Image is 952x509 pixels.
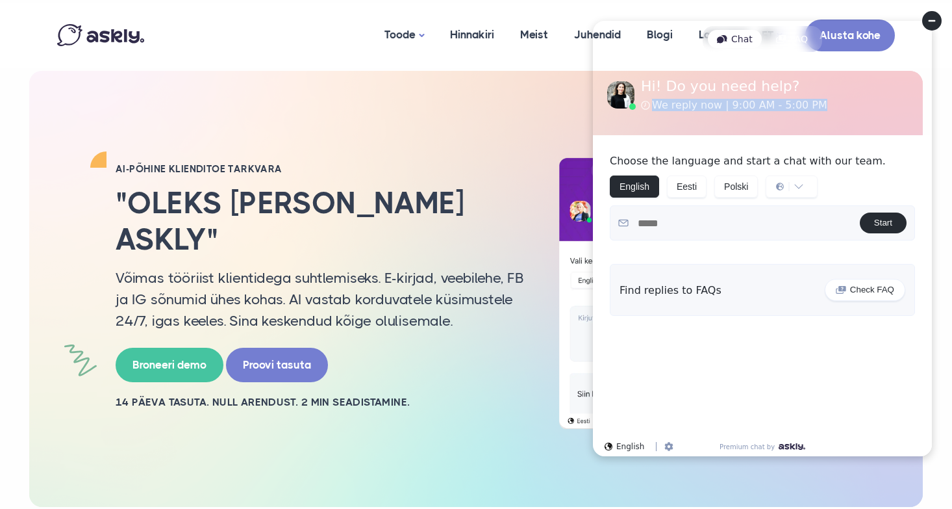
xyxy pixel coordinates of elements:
a: Logi sisse [686,3,762,66]
a: Blogi [634,3,686,66]
a: Meist [507,3,561,66]
h2: "Oleks [PERSON_NAME] Askly" [116,185,525,257]
a: Proovi tasuta [226,348,328,382]
img: Askly [57,24,144,46]
a: Broneeri demo [116,348,223,382]
iframe: Askly chat [582,10,942,467]
img: AI multilingual chat [544,149,882,430]
a: Toode [371,3,437,68]
h2: AI-PÕHINE KLIENDITOE TARKVARA [116,163,525,176]
a: Hinnakiri [437,3,507,66]
p: Võimas tööriist klientidega suhtlemiseks. E-kirjad, veebilehe, FB ja IG sõnumid ühes kohas. AI va... [116,267,525,332]
a: Juhendid [561,3,634,66]
h2: 14 PÄEVA TASUTA. NULL ARENDUST. 2 MIN SEADISTAMINE. [116,395,525,410]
